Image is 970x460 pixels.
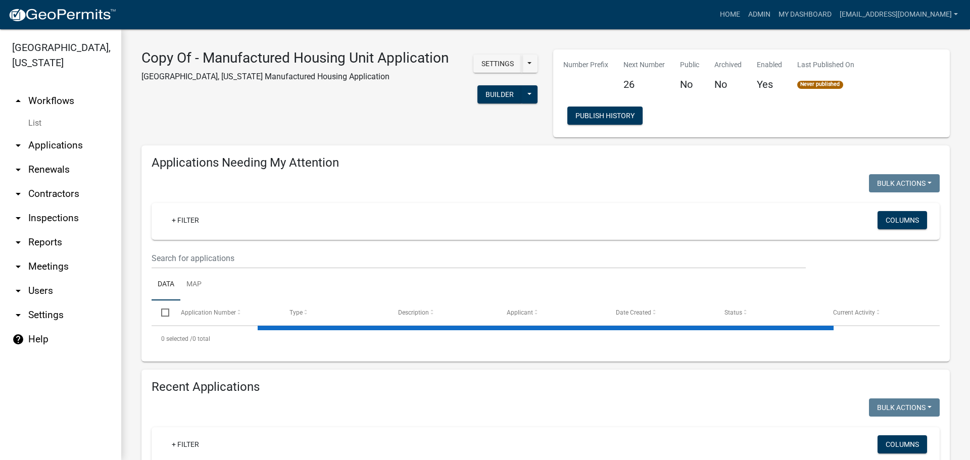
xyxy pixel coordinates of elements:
[12,164,24,176] i: arrow_drop_down
[836,5,962,24] a: [EMAIL_ADDRESS][DOMAIN_NAME]
[12,212,24,224] i: arrow_drop_down
[878,435,927,453] button: Columns
[623,60,665,70] p: Next Number
[12,333,24,345] i: help
[497,300,606,325] datatable-header-cell: Applicant
[716,5,744,24] a: Home
[164,435,207,453] a: + Filter
[878,211,927,229] button: Columns
[161,335,192,342] span: 0 selected /
[152,156,940,170] h4: Applications Needing My Attention
[12,236,24,248] i: arrow_drop_down
[12,188,24,200] i: arrow_drop_down
[180,269,208,301] a: Map
[141,71,449,83] p: [GEOGRAPHIC_DATA], [US_STATE] Manufactured Housing Application
[797,60,854,70] p: Last Published On
[823,300,932,325] datatable-header-cell: Current Activity
[171,300,279,325] datatable-header-cell: Application Number
[12,309,24,321] i: arrow_drop_down
[606,300,714,325] datatable-header-cell: Date Created
[623,78,665,90] h5: 26
[715,300,823,325] datatable-header-cell: Status
[12,139,24,151] i: arrow_drop_down
[141,49,449,67] h3: Copy Of - Manufactured Housing Unit Application
[398,309,429,316] span: Description
[680,78,699,90] h5: No
[12,95,24,107] i: arrow_drop_up
[12,261,24,273] i: arrow_drop_down
[152,300,171,325] datatable-header-cell: Select
[757,78,782,90] h5: Yes
[714,60,742,70] p: Archived
[680,60,699,70] p: Public
[164,211,207,229] a: + Filter
[152,326,940,351] div: 0 total
[181,309,236,316] span: Application Number
[744,5,774,24] a: Admin
[833,309,875,316] span: Current Activity
[12,285,24,297] i: arrow_drop_down
[289,309,303,316] span: Type
[563,60,608,70] p: Number Prefix
[507,309,533,316] span: Applicant
[724,309,742,316] span: Status
[567,107,643,125] button: Publish History
[567,113,643,121] wm-modal-confirm: Workflow Publish History
[774,5,836,24] a: My Dashboard
[869,398,940,417] button: Bulk Actions
[757,60,782,70] p: Enabled
[280,300,389,325] datatable-header-cell: Type
[389,300,497,325] datatable-header-cell: Description
[477,85,522,104] button: Builder
[152,248,806,269] input: Search for applications
[152,269,180,301] a: Data
[152,380,940,394] h4: Recent Applications
[797,81,843,89] span: Never published
[473,55,522,73] button: Settings
[869,174,940,192] button: Bulk Actions
[714,78,742,90] h5: No
[616,309,651,316] span: Date Created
